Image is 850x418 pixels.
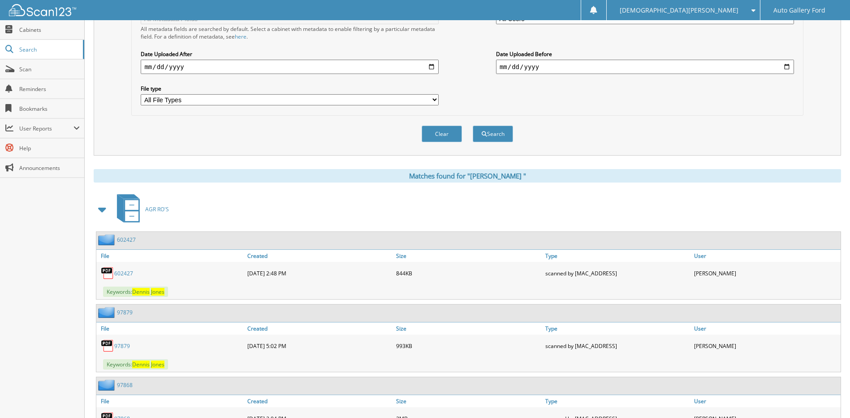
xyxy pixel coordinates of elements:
a: Created [245,322,394,335]
div: Matches found for "[PERSON_NAME] " [94,169,841,183]
iframe: Chat Widget [805,375,850,418]
div: All metadata fields are searched by default. Select a cabinet with metadata to enable filtering b... [141,25,439,40]
span: Scan [19,65,80,73]
div: [PERSON_NAME] [692,337,841,355]
span: Help [19,144,80,152]
button: Clear [422,126,462,142]
a: User [692,395,841,407]
a: Size [394,322,543,335]
span: Keywords: [103,287,168,297]
div: 844KB [394,264,543,282]
input: end [496,60,794,74]
a: File [96,395,245,407]
span: Cabinets [19,26,80,34]
a: User [692,250,841,262]
span: Reminders [19,85,80,93]
a: 602427 [117,236,136,244]
a: Type [543,250,692,262]
a: File [96,322,245,335]
div: scanned by [MAC_ADDRESS] [543,337,692,355]
a: 97868 [117,381,133,389]
label: Date Uploaded After [141,50,439,58]
span: Bookmarks [19,105,80,113]
a: 97879 [114,342,130,350]
a: Size [394,395,543,407]
div: 993KB [394,337,543,355]
a: User [692,322,841,335]
label: Date Uploaded Before [496,50,794,58]
a: AGR RO'S [112,192,169,227]
a: Created [245,395,394,407]
span: Auto Gallery Ford [773,8,825,13]
input: start [141,60,439,74]
span: D e n n i s [132,288,150,296]
span: Search [19,46,78,53]
img: PDF.png [101,266,114,280]
div: [PERSON_NAME] [692,264,841,282]
img: folder2.png [98,379,117,391]
span: [DEMOGRAPHIC_DATA][PERSON_NAME] [620,8,738,13]
div: [DATE] 2:48 PM [245,264,394,282]
a: Type [543,322,692,335]
a: here [235,33,246,40]
img: PDF.png [101,339,114,353]
span: D e n n i s [132,361,150,368]
a: Type [543,395,692,407]
img: folder2.png [98,234,117,245]
span: J o n e s [151,361,164,368]
a: Created [245,250,394,262]
a: File [96,250,245,262]
span: Keywords: [103,359,168,370]
div: scanned by [MAC_ADDRESS] [543,264,692,282]
span: A G R R O ' S [145,205,169,213]
span: Announcements [19,164,80,172]
button: Search [473,126,513,142]
img: folder2.png [98,307,117,318]
label: File type [141,85,439,92]
div: [DATE] 5:02 PM [245,337,394,355]
a: 602427 [114,270,133,277]
span: User Reports [19,125,73,132]
a: 97879 [117,309,133,316]
a: Size [394,250,543,262]
img: scan123-logo-white.svg [9,4,76,16]
span: J o n e s [151,288,164,296]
